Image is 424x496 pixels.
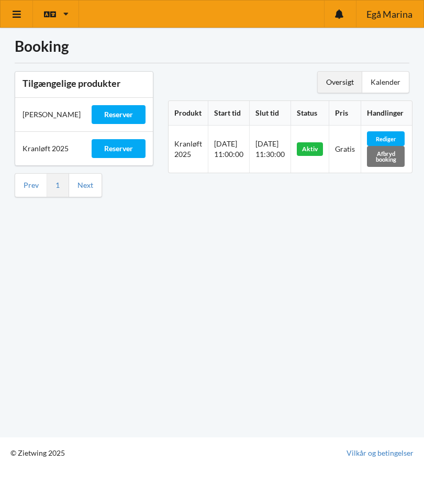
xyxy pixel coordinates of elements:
[367,146,405,166] div: Afbryd booking
[214,139,243,159] span: [DATE] 11:00:00
[329,101,361,126] th: Pris
[15,102,84,127] div: [PERSON_NAME]
[366,9,412,19] span: Egå Marina
[208,101,249,126] th: Start tid
[367,131,405,146] div: Rediger
[347,448,414,458] a: Vilkår og betingelser
[174,139,202,159] span: Kranløft 2025
[335,144,355,153] span: Gratis
[15,37,409,55] h1: Booking
[23,77,146,89] h3: Tilgængelige produkter
[169,101,208,126] th: Produkt
[255,139,285,159] span: [DATE] 11:30:00
[92,105,146,124] div: Reserver
[297,142,323,156] div: Aktiv
[361,101,412,126] th: Handlinger
[77,181,93,190] a: Next
[24,181,39,190] a: Prev
[55,181,60,190] a: 1
[362,72,409,93] div: Kalender
[291,101,329,126] th: Status
[249,101,291,126] th: Slut tid
[15,136,84,161] div: Kranløft 2025
[92,139,146,158] div: Reserver
[318,72,362,93] div: Oversigt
